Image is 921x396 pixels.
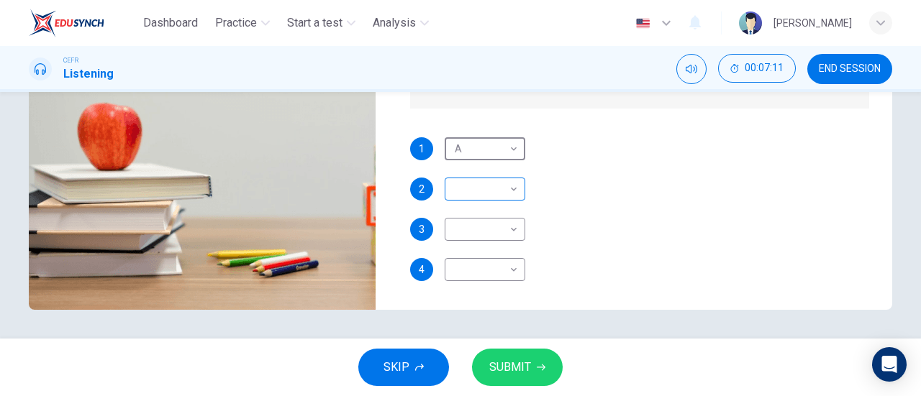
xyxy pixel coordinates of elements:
[445,129,520,170] div: A
[143,14,198,32] span: Dashboard
[419,184,425,194] span: 2
[872,347,907,382] div: Open Intercom Messenger
[739,11,762,34] img: Profile picture
[384,357,409,377] span: SKIP
[29,9,137,37] a: EduSynch logo
[489,357,531,377] span: SUBMIT
[745,63,784,74] span: 00:07:11
[137,10,204,36] button: Dashboard
[287,14,342,32] span: Start a test
[215,14,257,32] span: Practice
[209,10,276,36] button: Practice
[373,14,416,32] span: Analysis
[367,10,435,36] button: Analysis
[29,9,104,37] img: EduSynch logo
[63,65,114,83] h1: Listening
[773,14,852,32] div: [PERSON_NAME]
[281,10,361,36] button: Start a test
[819,63,881,75] span: END SESSION
[718,54,796,84] div: Hide
[472,349,563,386] button: SUBMIT
[676,54,707,84] div: Mute
[419,144,425,154] span: 1
[63,55,78,65] span: CEFR
[419,224,425,234] span: 3
[718,54,796,83] button: 00:07:11
[419,264,425,275] span: 4
[358,349,449,386] button: SKIP
[634,18,652,29] img: en
[807,54,892,84] button: END SESSION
